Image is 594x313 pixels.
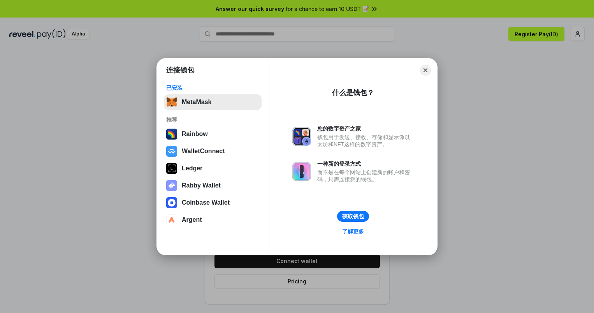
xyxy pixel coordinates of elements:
div: 什么是钱包？ [332,88,374,97]
button: MetaMask [164,94,262,110]
img: svg+xml,%3Csvg%20width%3D%2228%22%20height%3D%2228%22%20viewBox%3D%220%200%2028%2028%22%20fill%3D... [166,214,177,225]
div: 了解更多 [342,228,364,235]
div: Ledger [182,165,202,172]
div: 钱包用于发送、接收、存储和显示像以太坊和NFT这样的数字资产。 [317,134,414,148]
img: svg+xml,%3Csvg%20xmlns%3D%22http%3A%2F%2Fwww.w3.org%2F2000%2Fsvg%22%20fill%3D%22none%22%20viewBox... [166,180,177,191]
div: 一种新的登录方式 [317,160,414,167]
button: Coinbase Wallet [164,195,262,210]
div: Rainbow [182,131,208,138]
div: Coinbase Wallet [182,199,230,206]
div: 已安装 [166,84,259,91]
img: svg+xml,%3Csvg%20width%3D%2228%22%20height%3D%2228%22%20viewBox%3D%220%200%2028%2028%22%20fill%3D... [166,146,177,157]
button: WalletConnect [164,143,262,159]
button: Rainbow [164,126,262,142]
div: 您的数字资产之家 [317,125,414,132]
a: 了解更多 [337,226,369,237]
img: svg+xml,%3Csvg%20xmlns%3D%22http%3A%2F%2Fwww.w3.org%2F2000%2Fsvg%22%20fill%3D%22none%22%20viewBox... [292,162,311,181]
img: svg+xml,%3Csvg%20xmlns%3D%22http%3A%2F%2Fwww.w3.org%2F2000%2Fsvg%22%20width%3D%2228%22%20height%3... [166,163,177,174]
div: 而不是在每个网站上创建新的账户和密码，只需连接您的钱包。 [317,169,414,183]
div: 获取钱包 [342,213,364,220]
img: svg+xml,%3Csvg%20fill%3D%22none%22%20height%3D%2233%22%20viewBox%3D%220%200%2035%2033%22%20width%... [166,97,177,108]
div: Rabby Wallet [182,182,221,189]
img: svg+xml,%3Csvg%20xmlns%3D%22http%3A%2F%2Fwww.w3.org%2F2000%2Fsvg%22%20fill%3D%22none%22%20viewBox... [292,127,311,146]
button: 获取钱包 [337,211,369,222]
h1: 连接钱包 [166,65,194,75]
div: WalletConnect [182,148,225,155]
button: Ledger [164,161,262,176]
button: Rabby Wallet [164,178,262,193]
img: svg+xml,%3Csvg%20width%3D%2228%22%20height%3D%2228%22%20viewBox%3D%220%200%2028%2028%22%20fill%3D... [166,197,177,208]
button: Close [420,65,431,76]
img: svg+xml,%3Csvg%20width%3D%22120%22%20height%3D%22120%22%20viewBox%3D%220%200%20120%20120%22%20fil... [166,129,177,140]
div: 推荐 [166,116,259,123]
button: Argent [164,212,262,228]
div: Argent [182,216,202,223]
div: MetaMask [182,99,211,106]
